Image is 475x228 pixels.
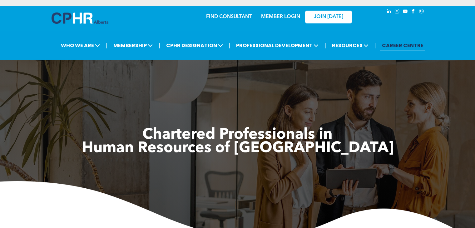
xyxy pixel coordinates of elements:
span: Chartered Professionals in [142,127,333,142]
a: FIND CONSULTANT [206,14,252,19]
a: facebook [410,8,417,16]
span: CPHR DESIGNATION [164,40,225,51]
li: | [159,39,160,52]
a: Social network [418,8,425,16]
li: | [374,39,376,52]
a: JOIN [DATE] [305,11,352,23]
a: CAREER CENTRE [380,40,425,51]
span: RESOURCES [330,40,370,51]
span: MEMBERSHIP [111,40,155,51]
a: youtube [402,8,409,16]
a: instagram [394,8,401,16]
span: WHO WE ARE [59,40,102,51]
span: PROFESSIONAL DEVELOPMENT [234,40,320,51]
a: MEMBER LOGIN [261,14,300,19]
span: JOIN [DATE] [314,14,343,20]
img: A blue and white logo for cp alberta [52,12,108,24]
a: linkedin [386,8,393,16]
li: | [106,39,107,52]
span: Human Resources of [GEOGRAPHIC_DATA] [82,141,393,156]
li: | [324,39,326,52]
li: | [229,39,230,52]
